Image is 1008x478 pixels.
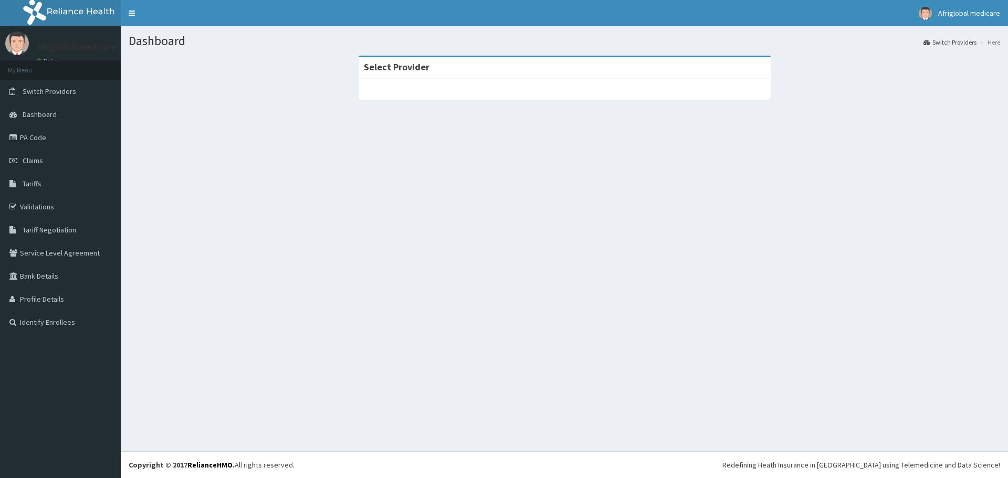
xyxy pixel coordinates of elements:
[187,460,233,470] a: RelianceHMO
[722,460,1000,470] div: Redefining Heath Insurance in [GEOGRAPHIC_DATA] using Telemedicine and Data Science!
[129,34,1000,48] h1: Dashboard
[923,38,976,47] a: Switch Providers
[23,179,41,188] span: Tariffs
[23,87,76,96] span: Switch Providers
[364,61,429,73] strong: Select Provider
[23,156,43,165] span: Claims
[919,7,932,20] img: User Image
[938,8,1000,18] span: Afriglobal medicare
[121,451,1008,478] footer: All rights reserved.
[37,57,62,65] a: Online
[37,43,117,52] p: Afriglobal medicare
[129,460,235,470] strong: Copyright © 2017 .
[978,38,1000,47] li: Here
[23,225,76,235] span: Tariff Negotiation
[5,31,29,55] img: User Image
[23,110,57,119] span: Dashboard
